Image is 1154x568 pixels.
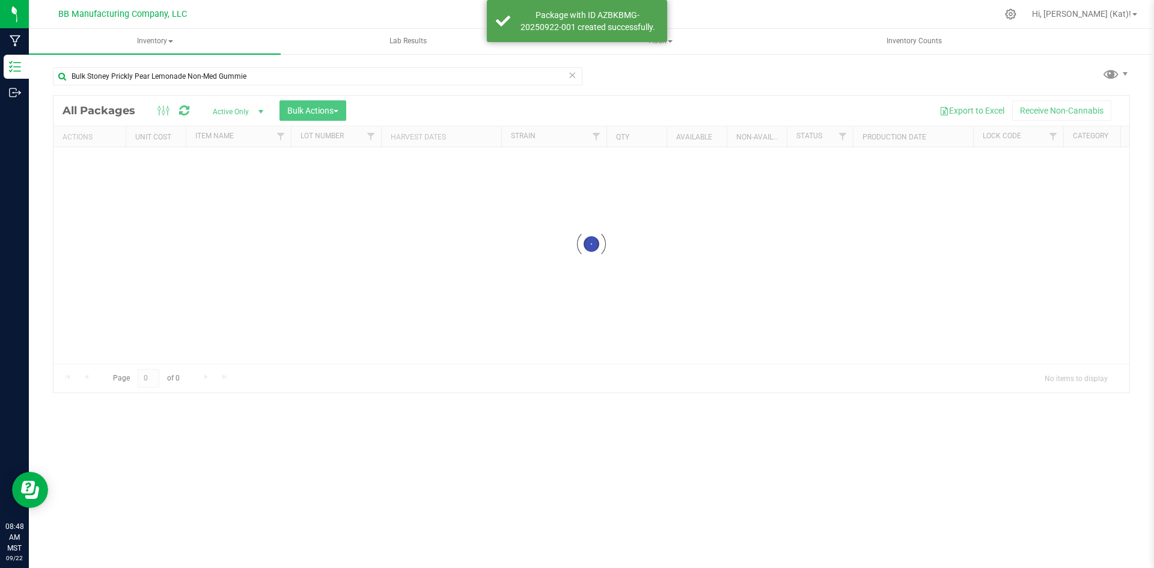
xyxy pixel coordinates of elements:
iframe: Resource center [12,472,48,508]
p: 09/22 [5,554,23,563]
div: Manage settings [1003,8,1018,20]
span: Inventory Counts [870,36,958,46]
inline-svg: Inventory [9,61,21,73]
input: Search Package ID, Item Name, SKU, Lot or Part Number... [53,67,582,85]
span: Hi, [PERSON_NAME] (Kat)! [1032,9,1131,19]
span: BB Manufacturing Company, LLC [58,9,187,19]
span: Lab Results [373,36,443,46]
a: Inventory Counts [789,29,1040,54]
p: 08:48 AM MST [5,521,23,554]
a: Inventory [29,29,281,54]
inline-svg: Manufacturing [9,35,21,47]
div: Package with ID AZBKBMG-20250922-001 created successfully. [517,9,658,33]
a: Lab Results [282,29,534,54]
span: Clear [568,67,576,83]
inline-svg: Outbound [9,87,21,99]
